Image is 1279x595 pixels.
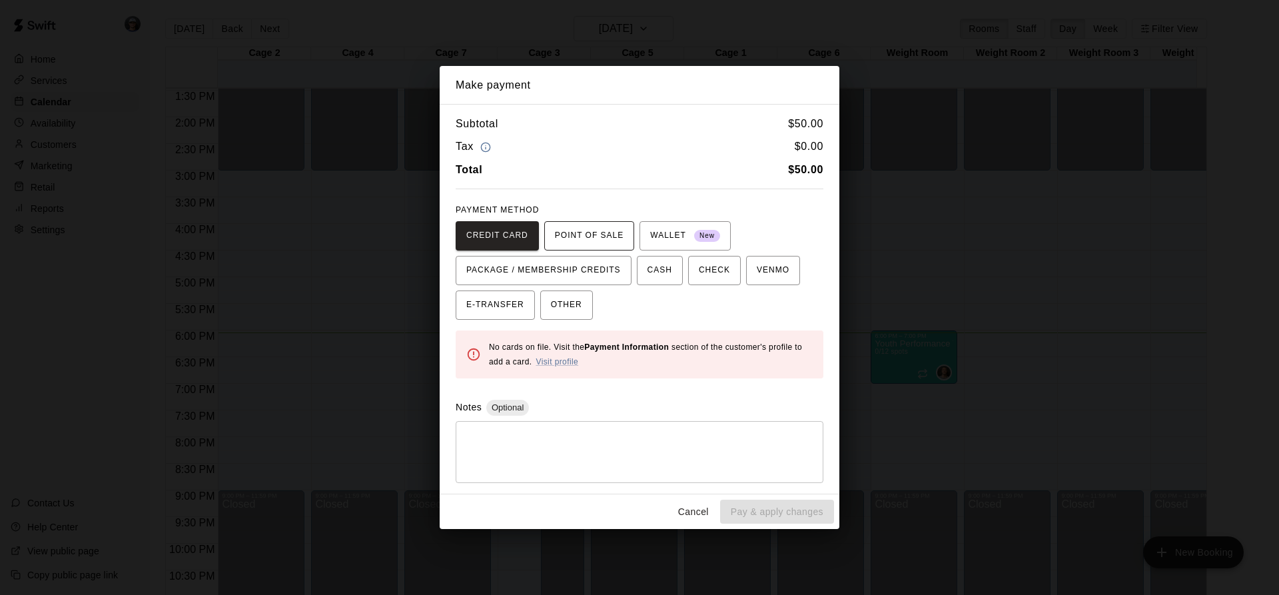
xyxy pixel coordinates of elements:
[466,260,621,281] span: PACKAGE / MEMBERSHIP CREDITS
[536,357,578,366] a: Visit profile
[456,164,482,175] b: Total
[456,221,539,251] button: CREDIT CARD
[699,260,730,281] span: CHECK
[544,221,634,251] button: POINT OF SALE
[694,227,720,245] span: New
[637,256,683,285] button: CASH
[788,164,823,175] b: $ 50.00
[466,295,524,316] span: E-TRANSFER
[456,291,535,320] button: E-TRANSFER
[456,205,539,215] span: PAYMENT METHOD
[466,225,528,247] span: CREDIT CARD
[551,295,582,316] span: OTHER
[540,291,593,320] button: OTHER
[440,66,839,105] h2: Make payment
[688,256,741,285] button: CHECK
[639,221,731,251] button: WALLET New
[456,115,498,133] h6: Subtotal
[647,260,672,281] span: CASH
[584,342,669,352] b: Payment Information
[650,225,720,247] span: WALLET
[795,138,823,156] h6: $ 0.00
[672,500,715,524] button: Cancel
[456,402,482,412] label: Notes
[456,256,632,285] button: PACKAGE / MEMBERSHIP CREDITS
[757,260,789,281] span: VENMO
[489,342,802,366] span: No cards on file. Visit the section of the customer's profile to add a card.
[486,402,529,412] span: Optional
[746,256,800,285] button: VENMO
[456,138,494,156] h6: Tax
[555,225,624,247] span: POINT OF SALE
[788,115,823,133] h6: $ 50.00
